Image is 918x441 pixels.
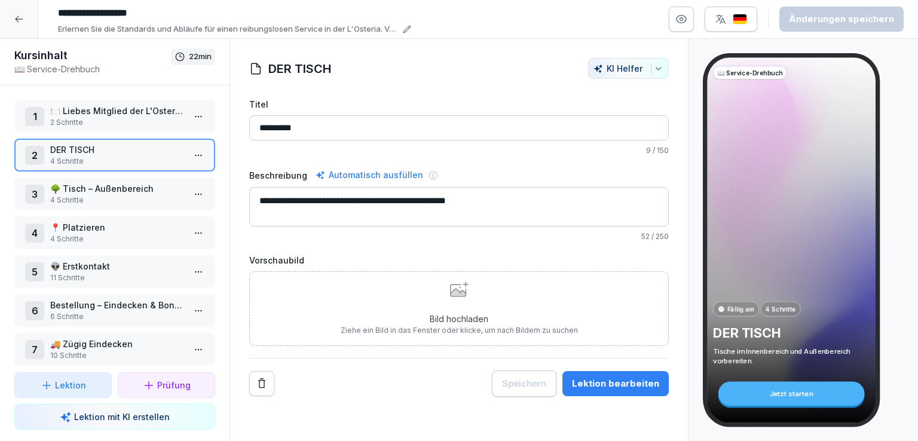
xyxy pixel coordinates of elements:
p: 22 min [189,51,212,63]
div: 1🍽️ Liebes Mitglied der L'Osteria Famiglia2 Schritte [14,100,215,133]
div: Speichern [502,377,546,390]
p: Ziehe ein Bild in das Fenster oder klicke, um nach Bildern zu suchen [341,325,578,336]
label: Beschreibung [249,169,307,182]
button: Remove [249,371,274,396]
p: DER TISCH [50,143,184,156]
button: Speichern [492,370,556,397]
button: KI Helfer [588,58,669,79]
p: 🌳 Tisch – Außenbereich [50,182,184,195]
div: Lektion bearbeiten [572,377,659,390]
button: Lektion bearbeiten [562,371,669,396]
div: 4 [25,223,44,243]
div: 4📍 Platzieren4 Schritte [14,216,215,249]
p: 2 Schritte [50,117,184,128]
p: 10 Schritte [50,350,184,361]
span: 52 [641,232,650,241]
div: 6Bestellung – Eindecken & Bonieren6 Schritte [14,294,215,327]
p: 📖 Service-Drehbuch [14,63,171,75]
p: 4 Schritte [50,156,184,167]
div: 5 [25,262,44,281]
button: Prüfung [118,372,215,398]
div: 7🚚 Zügig Eindecken10 Schritte [14,333,215,366]
p: 11 Schritte [50,272,184,283]
p: 👽 Erstkontakt [50,260,184,272]
p: Tische im Innenbereich und Außenbereich vorbereiten. [713,347,870,366]
img: de.svg [733,14,747,25]
p: Prüfung [157,379,191,391]
div: 7 [25,340,44,359]
div: 2DER TISCH4 Schritte [14,139,215,171]
button: Lektion [14,372,112,398]
label: Titel [249,98,669,111]
p: DER TISCH [713,325,870,341]
div: Änderungen speichern [789,13,894,26]
h1: Kursinhalt [14,48,171,63]
p: Bestellung – Eindecken & Bonieren [50,299,184,311]
div: 6 [25,301,44,320]
p: 🍽️ Liebes Mitglied der L'Osteria Famiglia [50,105,184,117]
p: / 150 [249,145,669,156]
p: 6 Schritte [50,311,184,322]
p: Lektion mit KI erstellen [74,411,170,423]
div: 3 [25,185,44,204]
p: 4 Schritte [50,195,184,206]
p: 🚚 Zügig Eindecken [50,338,184,350]
p: Lektion [55,379,86,391]
p: 4 Schritte [50,234,184,244]
div: 3🌳 Tisch – Außenbereich4 Schritte [14,177,215,210]
div: 5👽 Erstkontakt11 Schritte [14,255,215,288]
p: Fällig am [727,304,754,313]
div: Automatisch ausfüllen [313,168,426,182]
button: Lektion mit KI erstellen [14,404,215,430]
div: 1 [25,107,44,126]
div: 2 [25,146,44,165]
p: 4 Schritte [766,304,796,313]
div: KI Helfer [593,63,663,73]
label: Vorschaubild [249,254,669,267]
p: 📖 Service-Drehbuch [717,68,783,77]
button: Änderungen speichern [779,7,904,32]
h1: DER TISCH [268,60,331,78]
div: Jetzt starten [718,382,865,406]
p: / 250 [249,231,669,242]
span: 9 [646,146,651,155]
p: Bild hochladen [341,313,578,325]
p: Erlernen Sie die Standards und Abläufe für einen reibungslosen Service in der L'Osteria. Von der ... [58,23,399,35]
p: 📍 Platzieren [50,221,184,234]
